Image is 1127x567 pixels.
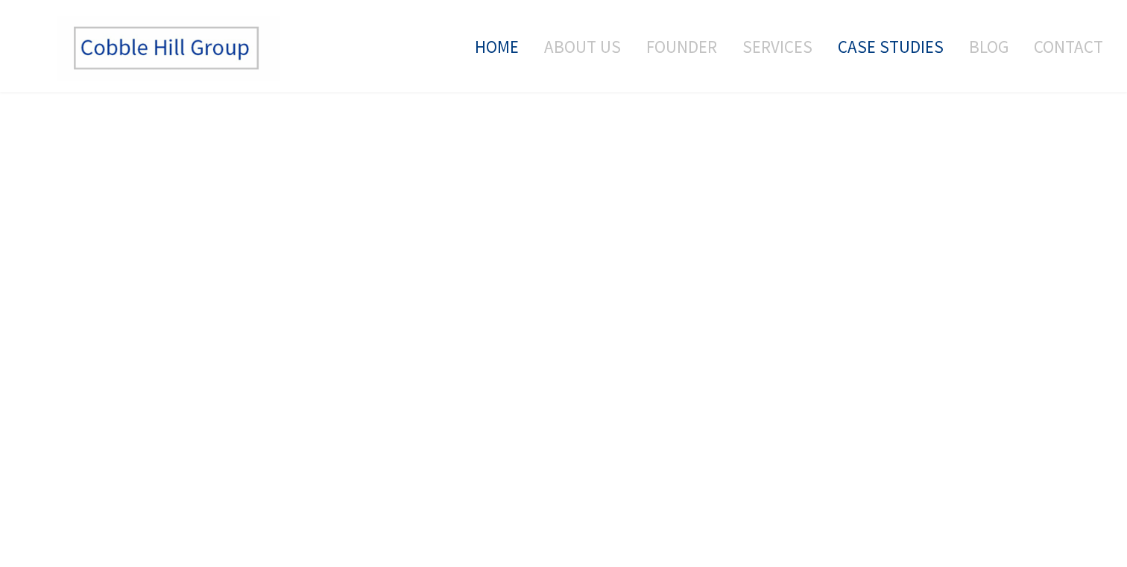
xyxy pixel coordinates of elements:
[731,16,824,77] a: Services
[958,16,1020,77] a: Blog
[827,16,955,77] a: Case Studies
[57,16,280,81] img: The Cobble Hill Group LLC
[452,16,530,77] a: Home
[1023,16,1103,77] a: Contact
[635,16,728,77] a: Founder
[533,16,632,77] a: About Us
